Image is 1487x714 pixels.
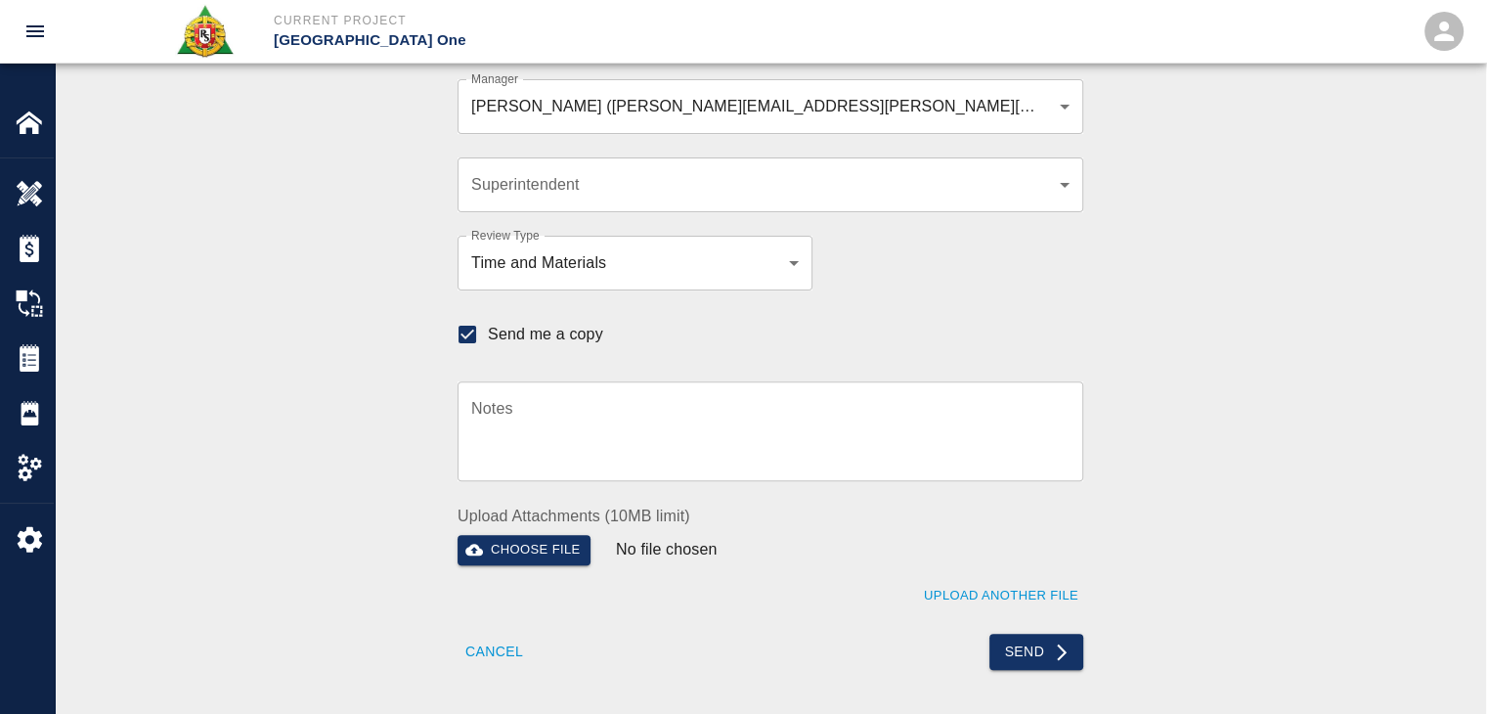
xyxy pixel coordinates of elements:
[471,251,799,274] div: Time and Materials
[274,12,850,29] p: Current Project
[274,29,850,52] p: [GEOGRAPHIC_DATA] One
[458,634,531,670] button: Cancel
[458,505,1083,527] label: Upload Attachments (10MB limit)
[989,634,1084,670] button: Send
[471,227,540,244] label: Review Type
[1389,620,1487,714] iframe: Chat Widget
[471,70,518,87] label: Manager
[471,95,1070,117] div: [PERSON_NAME] ([PERSON_NAME][EMAIL_ADDRESS][PERSON_NAME][DOMAIN_NAME]),[PERSON_NAME] ([PERSON_NAM...
[488,323,603,346] span: Send me a copy
[458,535,590,565] button: Choose file
[919,581,1083,611] button: Upload Another File
[12,8,59,55] button: open drawer
[175,4,235,59] img: Roger & Sons Concrete
[616,538,718,561] p: No file chosen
